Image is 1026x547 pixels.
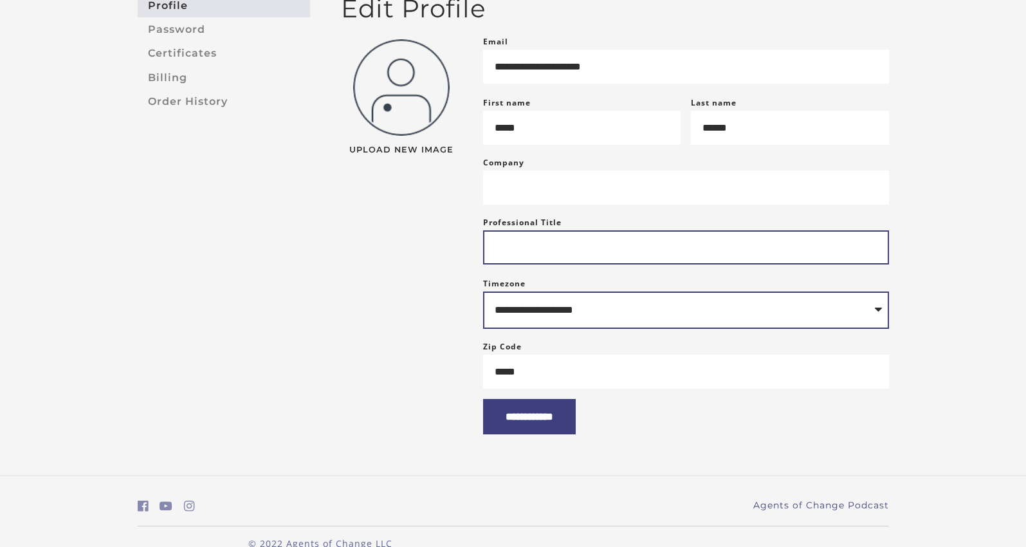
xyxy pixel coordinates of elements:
a: Billing [138,66,310,89]
span: Upload New Image [341,146,463,154]
a: https://www.facebook.com/groups/aswbtestprep (Open in a new window) [138,497,149,515]
label: Timezone [483,278,526,289]
label: First name [483,97,531,108]
a: Certificates [138,42,310,66]
label: Email [483,34,508,50]
a: Order History [138,89,310,113]
a: Agents of Change Podcast [753,499,889,512]
label: Professional Title [483,215,562,230]
i: https://www.youtube.com/c/AgentsofChangeTestPrepbyMeaganMitchell (Open in a new window) [160,500,172,512]
a: https://www.youtube.com/c/AgentsofChangeTestPrepbyMeaganMitchell (Open in a new window) [160,497,172,515]
label: Last name [691,97,737,108]
i: https://www.instagram.com/agentsofchangeprep/ (Open in a new window) [184,500,195,512]
label: Company [483,155,524,171]
i: https://www.facebook.com/groups/aswbtestprep (Open in a new window) [138,500,149,512]
a: Password [138,17,310,41]
a: https://www.instagram.com/agentsofchangeprep/ (Open in a new window) [184,497,195,515]
label: Zip Code [483,339,522,355]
